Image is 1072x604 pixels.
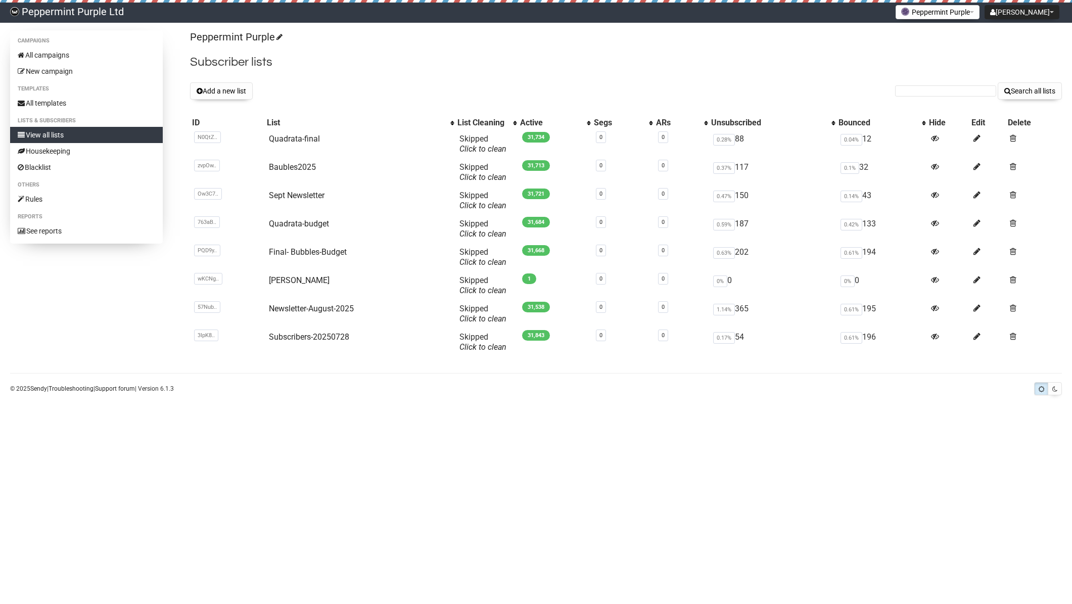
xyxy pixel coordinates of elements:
li: Others [10,179,163,191]
span: 0.37% [713,162,735,174]
button: Peppermint Purple [896,5,980,19]
span: Skipped [459,247,506,267]
span: 763aB.. [194,216,220,228]
div: Hide [929,118,967,128]
a: Quadrata-final [269,134,320,144]
td: 88 [709,130,837,158]
span: 3IpK8.. [194,330,218,341]
th: Delete: No sort applied, sorting is disabled [1006,116,1062,130]
li: Lists & subscribers [10,115,163,127]
th: ID: No sort applied, sorting is disabled [190,116,265,130]
div: Active [520,118,582,128]
td: 32 [836,158,927,187]
span: 0.17% [713,332,735,344]
span: 0.42% [841,219,862,230]
span: Ow3C7.. [194,188,222,200]
span: 0% [713,275,727,287]
div: List [267,118,446,128]
div: Delete [1008,118,1060,128]
a: Click to clean [459,144,506,154]
a: Click to clean [459,201,506,210]
th: List: No sort applied, activate to apply an ascending sort [265,116,456,130]
span: 0.1% [841,162,859,174]
a: 0 [599,247,602,254]
td: 133 [836,215,927,243]
td: 187 [709,215,837,243]
a: View all lists [10,127,163,143]
a: Baubles2025 [269,162,316,172]
th: ARs: No sort applied, activate to apply an ascending sort [654,116,709,130]
td: 365 [709,300,837,328]
a: Click to clean [459,229,506,239]
a: 0 [599,191,602,197]
th: List Cleaning: No sort applied, activate to apply an ascending sort [455,116,518,130]
span: 31,668 [522,245,550,256]
a: Final- Bubbles-Budget [269,247,347,257]
a: 0 [599,304,602,310]
td: 150 [709,187,837,215]
td: 117 [709,158,837,187]
span: 0.61% [841,332,862,344]
span: 1.14% [713,304,735,315]
a: Quadrata-budget [269,219,329,228]
span: 0.28% [713,134,735,146]
td: 54 [709,328,837,356]
th: Edit: No sort applied, sorting is disabled [969,116,1006,130]
a: Troubleshooting [49,385,94,392]
th: Segs: No sort applied, activate to apply an ascending sort [592,116,654,130]
td: 12 [836,130,927,158]
a: 0 [599,162,602,169]
li: Reports [10,211,163,223]
span: 31,721 [522,189,550,199]
span: PQD9y.. [194,245,220,256]
a: All templates [10,95,163,111]
a: Click to clean [459,172,506,182]
a: Housekeeping [10,143,163,159]
a: Click to clean [459,286,506,295]
div: ARs [656,118,699,128]
a: Blacklist [10,159,163,175]
a: 0 [662,162,665,169]
th: Active: No sort applied, activate to apply an ascending sort [518,116,592,130]
a: Support forum [95,385,135,392]
li: Templates [10,83,163,95]
span: 31,843 [522,330,550,341]
span: Skipped [459,275,506,295]
button: Search all lists [998,82,1062,100]
td: 0 [836,271,927,300]
span: wKCNg.. [194,273,222,285]
h2: Subscriber lists [190,53,1062,71]
span: 1 [522,273,536,284]
span: 0.61% [841,247,862,259]
li: Campaigns [10,35,163,47]
a: 0 [662,219,665,225]
a: Click to clean [459,257,506,267]
a: 0 [662,247,665,254]
span: 0.04% [841,134,862,146]
span: Skipped [459,134,506,154]
span: Skipped [459,191,506,210]
a: New campaign [10,63,163,79]
a: See reports [10,223,163,239]
td: 43 [836,187,927,215]
td: 202 [709,243,837,271]
span: 31,538 [522,302,550,312]
span: Skipped [459,332,506,352]
a: Newsletter-August-2025 [269,304,354,313]
th: Bounced: No sort applied, activate to apply an ascending sort [836,116,927,130]
a: Rules [10,191,163,207]
button: Add a new list [190,82,253,100]
span: Skipped [459,219,506,239]
span: 31,713 [522,160,550,171]
td: 0 [709,271,837,300]
span: 0% [841,275,855,287]
p: © 2025 | | | Version 6.1.3 [10,383,174,394]
a: 0 [662,304,665,310]
a: Click to clean [459,342,506,352]
a: 0 [599,275,602,282]
div: List Cleaning [457,118,508,128]
th: Hide: No sort applied, sorting is disabled [927,116,969,130]
button: [PERSON_NAME] [985,5,1059,19]
span: N0QtZ.. [194,131,221,143]
span: Skipped [459,162,506,182]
